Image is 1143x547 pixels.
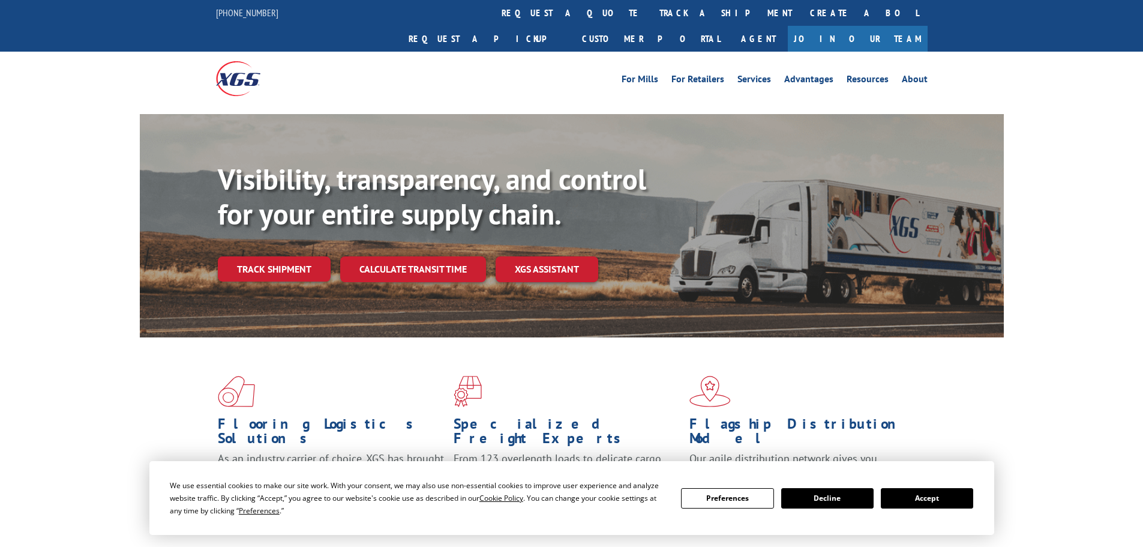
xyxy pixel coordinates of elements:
[239,506,280,516] span: Preferences
[479,493,523,503] span: Cookie Policy
[788,26,928,52] a: Join Our Team
[454,452,680,505] p: From 123 overlength loads to delicate cargo, our experienced staff knows the best way to move you...
[622,74,658,88] a: For Mills
[218,256,331,282] a: Track shipment
[573,26,729,52] a: Customer Portal
[218,376,255,407] img: xgs-icon-total-supply-chain-intelligence-red
[881,488,973,509] button: Accept
[400,26,573,52] a: Request a pickup
[218,417,445,452] h1: Flooring Logistics Solutions
[729,26,788,52] a: Agent
[689,452,910,480] span: Our agile distribution network gives you nationwide inventory management on demand.
[340,256,486,282] a: Calculate transit time
[681,488,773,509] button: Preferences
[454,376,482,407] img: xgs-icon-focused-on-flooring-red
[149,461,994,535] div: Cookie Consent Prompt
[218,452,444,494] span: As an industry carrier of choice, XGS has brought innovation and dedication to flooring logistics...
[689,417,916,452] h1: Flagship Distribution Model
[218,160,646,232] b: Visibility, transparency, and control for your entire supply chain.
[496,256,598,282] a: XGS ASSISTANT
[902,74,928,88] a: About
[737,74,771,88] a: Services
[784,74,833,88] a: Advantages
[216,7,278,19] a: [PHONE_NUMBER]
[170,479,667,517] div: We use essential cookies to make our site work. With your consent, we may also use non-essential ...
[671,74,724,88] a: For Retailers
[689,376,731,407] img: xgs-icon-flagship-distribution-model-red
[781,488,874,509] button: Decline
[454,417,680,452] h1: Specialized Freight Experts
[847,74,889,88] a: Resources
